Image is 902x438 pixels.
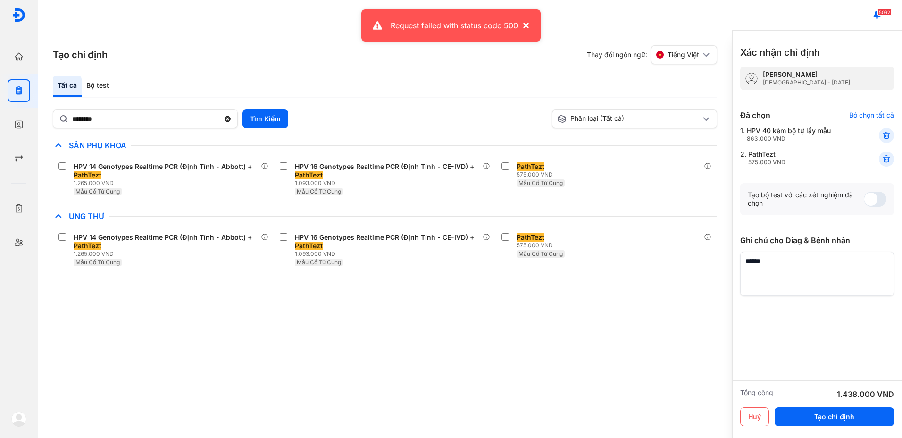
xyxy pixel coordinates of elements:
[849,111,894,119] div: Bỏ chọn tất cả
[74,162,257,179] div: HPV 14 Genotypes Realtime PCR (Định Tính - Abbott) +
[74,233,257,250] div: HPV 14 Genotypes Realtime PCR (Định Tính - Abbott) +
[748,191,864,208] div: Tạo bộ test với các xét nghiệm đã chọn
[82,76,114,97] div: Bộ test
[75,188,120,195] span: Mẫu Cổ Tử Cung
[837,388,894,400] div: 1.438.000 VND
[747,135,831,143] div: 863.000 VND
[740,407,769,426] button: Huỷ
[64,141,131,150] span: Sản Phụ Khoa
[747,126,831,143] div: HPV 40 kèm bộ tự lấy mẫu
[242,109,288,128] button: Tìm Kiếm
[740,109,770,121] div: Đã chọn
[295,250,482,258] div: 1.093.000 VND
[877,9,892,16] span: 5092
[64,211,109,221] span: Ung Thư
[75,259,120,266] span: Mẫu Cổ Tử Cung
[740,46,820,59] h3: Xác nhận chỉ định
[295,171,323,179] span: PathTezt
[297,188,341,195] span: Mẫu Cổ Tử Cung
[53,48,108,61] h3: Tạo chỉ định
[295,162,478,179] div: HPV 16 Genotypes Realtime PCR (Định Tính - CE-IVD) +
[12,8,26,22] img: logo
[557,114,701,124] div: Phân loại (Tất cả)
[74,242,101,250] span: PathTezt
[74,179,261,187] div: 1.265.000 VND
[740,126,856,143] div: 1.
[518,20,529,31] button: close
[587,45,717,64] div: Thay đổi ngôn ngữ:
[74,250,261,258] div: 1.265.000 VND
[518,250,563,257] span: Mẫu Cổ Tử Cung
[295,242,323,250] span: PathTezt
[748,159,785,166] div: 575.000 VND
[517,233,544,242] span: PathTezt
[740,388,773,400] div: Tổng cộng
[740,235,894,246] div: Ghi chú cho Diag & Bệnh nhân
[763,70,850,79] div: [PERSON_NAME]
[775,407,894,426] button: Tạo chỉ định
[668,51,699,59] span: Tiếng Việt
[763,79,850,86] div: [DEMOGRAPHIC_DATA] - [DATE]
[295,179,482,187] div: 1.093.000 VND
[11,412,26,427] img: logo
[517,171,567,178] div: 575.000 VND
[297,259,341,266] span: Mẫu Cổ Tử Cung
[391,20,518,31] div: Request failed with status code 500
[295,233,478,250] div: HPV 16 Genotypes Realtime PCR (Định Tính - CE-IVD) +
[517,242,567,249] div: 575.000 VND
[748,150,785,166] div: PathTezt
[53,76,82,97] div: Tất cả
[74,171,101,179] span: PathTezt
[518,179,563,186] span: Mẫu Cổ Tử Cung
[517,162,544,171] span: PathTezt
[740,150,856,166] div: 2.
